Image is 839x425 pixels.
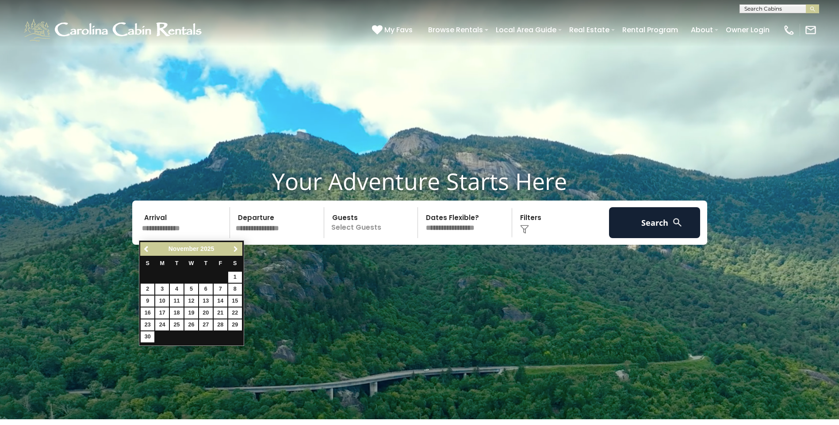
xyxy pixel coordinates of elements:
span: Tuesday [175,260,179,266]
a: Owner Login [721,22,774,38]
a: 30 [141,331,154,342]
span: 2025 [200,245,214,252]
a: 18 [170,307,184,319]
a: 20 [199,307,213,319]
a: 5 [184,284,198,295]
a: Browse Rentals [424,22,487,38]
a: 3 [155,284,169,295]
a: 23 [141,319,154,330]
span: Next [232,246,239,253]
a: Next [230,243,241,254]
img: filter--v1.png [520,225,529,234]
a: 11 [170,296,184,307]
a: Local Area Guide [491,22,561,38]
span: My Favs [384,24,413,35]
a: Rental Program [618,22,682,38]
a: 8 [228,284,242,295]
a: 19 [184,307,198,319]
a: 21 [214,307,227,319]
a: 13 [199,296,213,307]
p: Select Guests [327,207,418,238]
span: November [169,245,199,252]
a: 26 [184,319,198,330]
a: Real Estate [565,22,614,38]
a: 7 [214,284,227,295]
a: 29 [228,319,242,330]
a: 12 [184,296,198,307]
a: 10 [155,296,169,307]
a: 15 [228,296,242,307]
a: My Favs [372,24,415,36]
img: mail-regular-white.png [805,24,817,36]
span: Wednesday [189,260,194,266]
a: 24 [155,319,169,330]
a: 9 [141,296,154,307]
span: Thursday [204,260,208,266]
button: Search [609,207,701,238]
a: 4 [170,284,184,295]
span: Monday [160,260,165,266]
img: phone-regular-white.png [783,24,795,36]
a: 1 [228,272,242,283]
a: 27 [199,319,213,330]
a: 17 [155,307,169,319]
a: 22 [228,307,242,319]
a: 6 [199,284,213,295]
a: About [686,22,717,38]
span: Previous [143,246,150,253]
a: 25 [170,319,184,330]
img: search-regular-white.png [672,217,683,228]
span: Sunday [146,260,149,266]
span: Friday [218,260,222,266]
img: White-1-1-2.png [22,17,206,43]
a: 2 [141,284,154,295]
h1: Your Adventure Starts Here [7,167,832,195]
a: Previous [141,243,152,254]
a: 14 [214,296,227,307]
span: Saturday [233,260,237,266]
a: 16 [141,307,154,319]
a: 28 [214,319,227,330]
